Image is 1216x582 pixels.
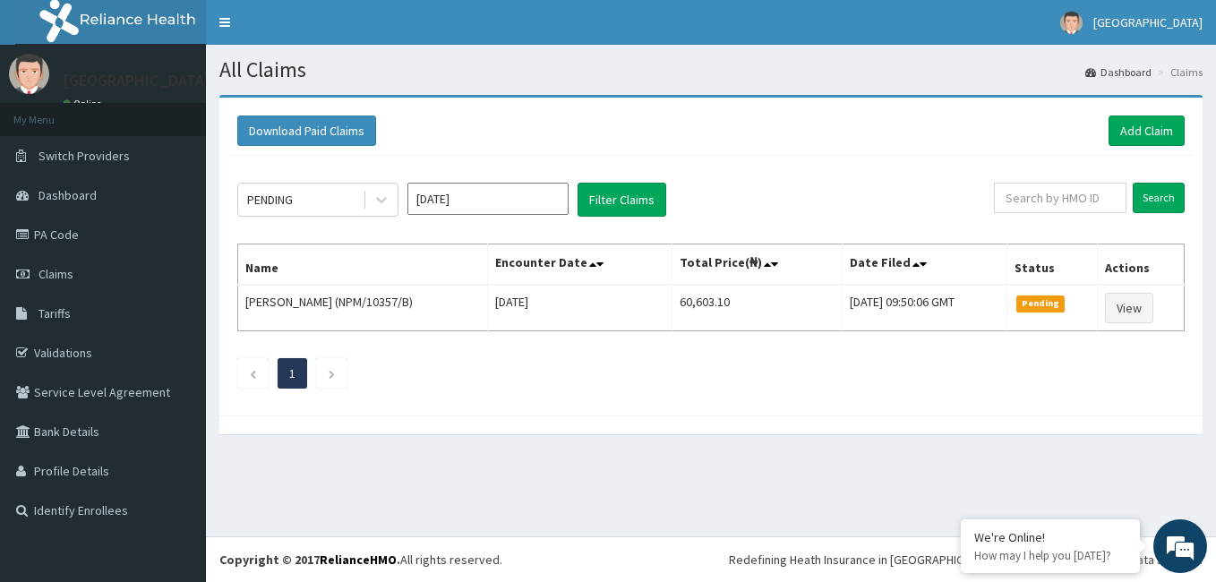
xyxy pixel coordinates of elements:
[843,285,1007,331] td: [DATE] 09:50:06 GMT
[974,529,1126,545] div: We're Online!
[238,244,488,286] th: Name
[1153,64,1203,80] li: Claims
[1109,116,1185,146] a: Add Claim
[1093,14,1203,30] span: [GEOGRAPHIC_DATA]
[249,365,257,381] a: Previous page
[578,183,666,217] button: Filter Claims
[407,183,569,215] input: Select Month and Year
[39,148,130,164] span: Switch Providers
[1016,295,1066,312] span: Pending
[1133,183,1185,213] input: Search
[206,536,1216,582] footer: All rights reserved.
[39,305,71,321] span: Tariffs
[672,285,842,331] td: 60,603.10
[1097,244,1184,286] th: Actions
[843,244,1007,286] th: Date Filed
[39,187,97,203] span: Dashboard
[247,191,293,209] div: PENDING
[289,365,295,381] a: Page 1 is your current page
[488,244,672,286] th: Encounter Date
[328,365,336,381] a: Next page
[974,548,1126,563] p: How may I help you today?
[39,266,73,282] span: Claims
[63,73,210,89] p: [GEOGRAPHIC_DATA]
[219,552,400,568] strong: Copyright © 2017 .
[1060,12,1083,34] img: User Image
[672,244,842,286] th: Total Price(₦)
[994,183,1126,213] input: Search by HMO ID
[488,285,672,331] td: [DATE]
[1105,293,1153,323] a: View
[219,58,1203,81] h1: All Claims
[237,116,376,146] button: Download Paid Claims
[1006,244,1097,286] th: Status
[729,551,1203,569] div: Redefining Heath Insurance in [GEOGRAPHIC_DATA] using Telemedicine and Data Science!
[63,98,106,110] a: Online
[320,552,397,568] a: RelianceHMO
[238,285,488,331] td: [PERSON_NAME] (NPM/10357/B)
[1085,64,1152,80] a: Dashboard
[9,54,49,94] img: User Image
